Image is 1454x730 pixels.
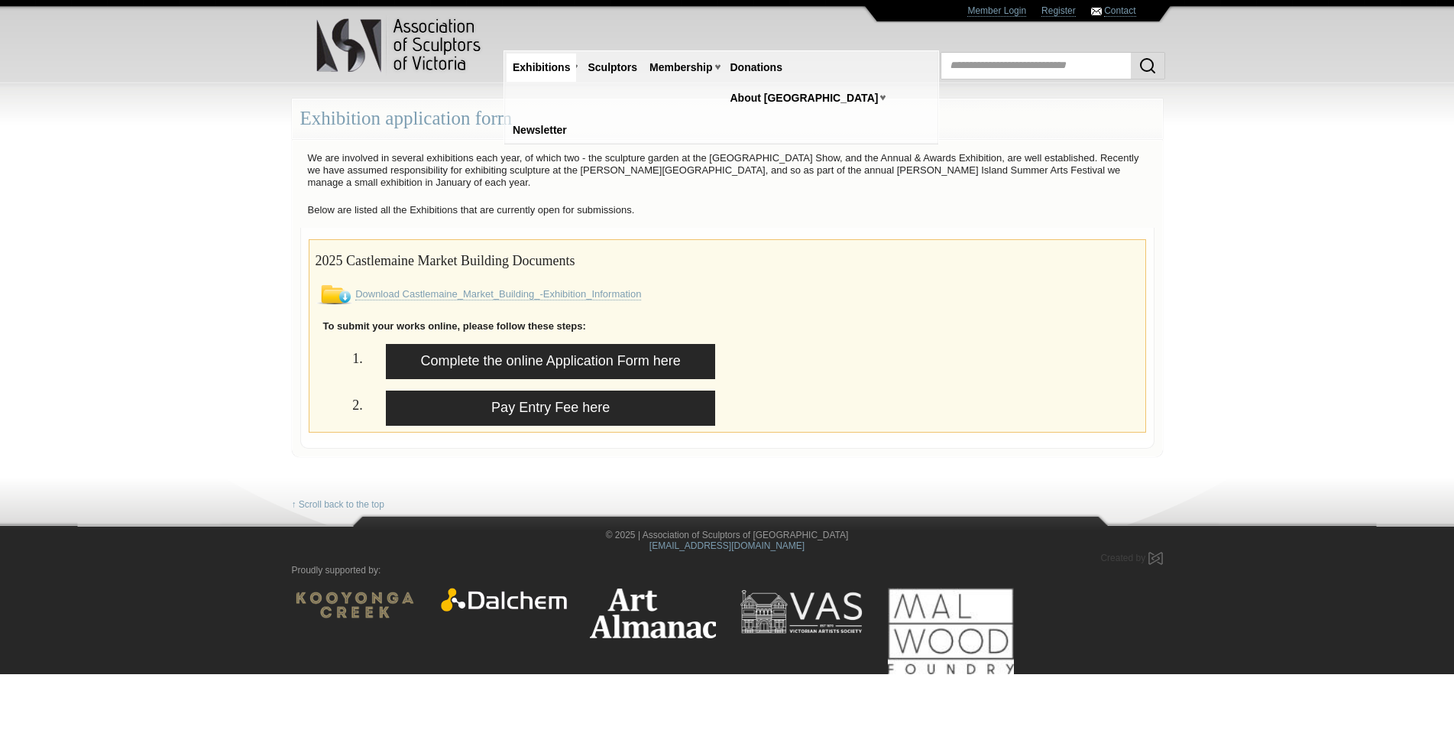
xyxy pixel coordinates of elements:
[316,15,484,76] img: logo.png
[1104,5,1135,17] a: Contact
[643,54,718,82] a: Membership
[292,588,418,622] img: Kooyonga Wines
[724,84,885,112] a: About [GEOGRAPHIC_DATA]
[355,288,641,300] a: Download Castlemaine_Market_Building_-Exhibition_Information
[292,99,1163,139] div: Exhibition application form
[316,285,353,304] img: Download File
[649,540,805,551] a: [EMAIL_ADDRESS][DOMAIN_NAME]
[581,54,643,82] a: Sculptors
[967,5,1026,17] a: Member Login
[386,391,716,426] a: Pay Entry Fee here
[300,200,1154,220] p: Below are listed all the Exhibitions that are currently open for submissions.
[280,530,1174,553] div: © 2025 | Association of Sculptors of [GEOGRAPHIC_DATA]
[323,320,586,332] strong: To submit your works online, please follow these steps:
[316,246,1139,273] h2: 2025 Castlemaine Market Building Documents
[1091,8,1102,15] img: Contact ASV
[441,588,567,612] img: Dalchem Products
[316,391,363,417] h2: 2.
[1041,5,1076,17] a: Register
[507,116,573,144] a: Newsletter
[507,54,576,82] a: Exhibitions
[292,565,1163,576] p: Proudly supported by:
[316,344,363,371] h2: 1.
[1148,552,1163,565] img: Created by Marby
[590,588,716,638] img: Art Almanac
[739,588,865,636] img: Victorian Artists Society
[1138,57,1157,75] img: Search
[292,499,384,511] a: ↑ Scroll back to the top
[724,54,789,82] a: Donations
[300,148,1154,193] p: We are involved in several exhibitions each year, of which two - the sculpture garden at the [GEO...
[888,588,1014,674] img: Mal Wood Foundry
[1100,553,1162,563] a: Created by
[1100,553,1145,563] span: Created by
[386,344,716,379] a: Complete the online Application Form here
